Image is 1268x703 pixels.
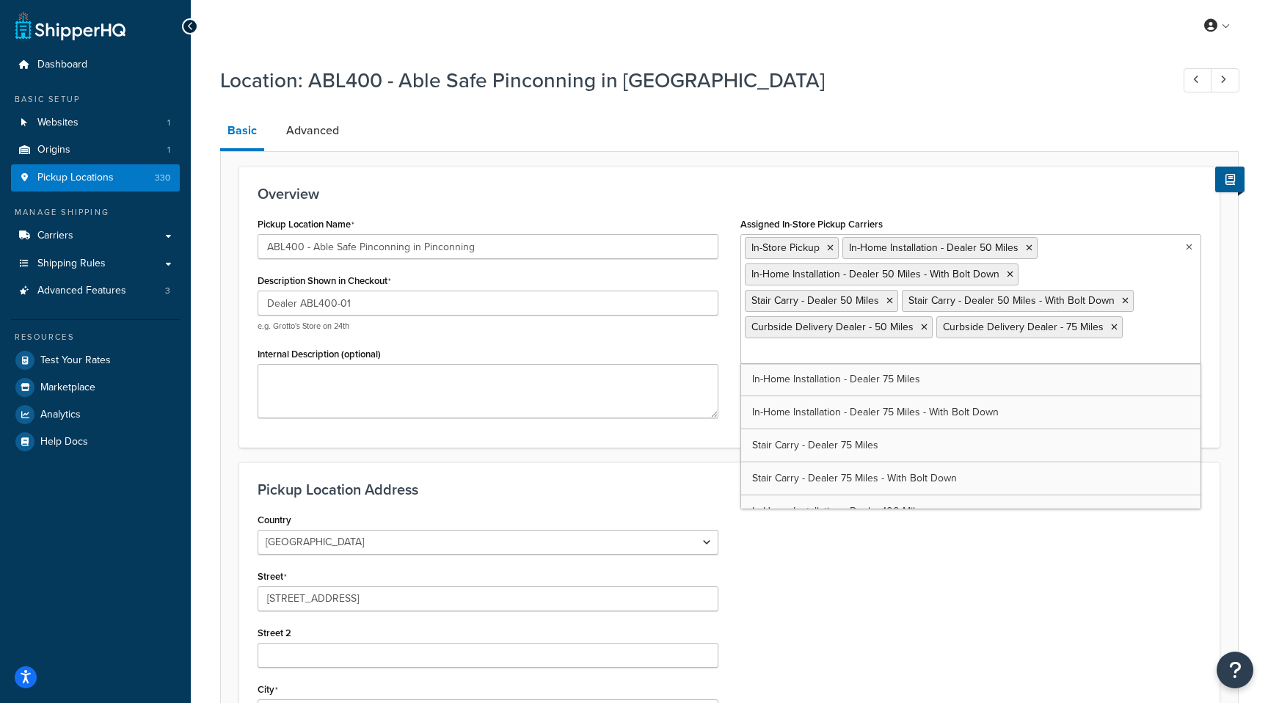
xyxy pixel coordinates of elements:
[167,144,170,156] span: 1
[258,349,381,360] label: Internal Description (optional)
[1217,652,1253,688] button: Open Resource Center
[751,240,820,255] span: In-Store Pickup
[11,277,180,305] li: Advanced Features
[258,186,1201,202] h3: Overview
[220,66,1156,95] h1: Location: ABL400 - Able Safe Pinconning in [GEOGRAPHIC_DATA]
[11,164,180,192] li: Pickup Locations
[1215,167,1245,192] button: Show Help Docs
[40,436,88,448] span: Help Docs
[11,51,180,79] a: Dashboard
[752,437,878,453] span: Stair Carry - Dealer 75 Miles
[741,462,1200,495] a: Stair Carry - Dealer 75 Miles - With Bolt Down
[258,219,354,230] label: Pickup Location Name
[751,293,879,308] span: Stair Carry - Dealer 50 Miles
[11,164,180,192] a: Pickup Locations330
[741,363,1200,396] a: In-Home Installation - Dealer 75 Miles
[258,684,278,696] label: City
[37,117,79,129] span: Websites
[258,514,291,525] label: Country
[741,396,1200,429] a: In-Home Installation - Dealer 75 Miles - With Bolt Down
[11,93,180,106] div: Basic Setup
[155,172,170,184] span: 330
[258,321,718,332] p: e.g. Grotto's Store on 24th
[11,374,180,401] a: Marketplace
[1184,68,1212,92] a: Previous Record
[11,250,180,277] a: Shipping Rules
[849,240,1019,255] span: In-Home Installation - Dealer 50 Miles
[741,495,1200,528] a: In-Home Installation - Dealer 100 Miles
[40,382,95,394] span: Marketplace
[37,285,126,297] span: Advanced Features
[220,113,264,151] a: Basic
[37,230,73,242] span: Carriers
[37,59,87,71] span: Dashboard
[943,319,1104,335] span: Curbside Delivery Dealer - 75 Miles
[752,371,920,387] span: In-Home Installation - Dealer 75 Miles
[258,275,391,287] label: Description Shown in Checkout
[752,470,957,486] span: Stair Carry - Dealer 75 Miles - With Bolt Down
[11,401,180,428] a: Analytics
[1211,68,1239,92] a: Next Record
[40,409,81,421] span: Analytics
[279,113,346,148] a: Advanced
[11,429,180,455] a: Help Docs
[258,627,291,638] label: Street 2
[37,144,70,156] span: Origins
[751,319,914,335] span: Curbside Delivery Dealer - 50 Miles
[11,347,180,374] a: Test Your Rates
[40,354,111,367] span: Test Your Rates
[165,285,170,297] span: 3
[908,293,1115,308] span: Stair Carry - Dealer 50 Miles - With Bolt Down
[11,109,180,136] li: Websites
[167,117,170,129] span: 1
[752,503,926,519] span: In-Home Installation - Dealer 100 Miles
[11,136,180,164] li: Origins
[751,266,999,282] span: In-Home Installation - Dealer 50 Miles - With Bolt Down
[258,481,1201,498] h3: Pickup Location Address
[37,258,106,270] span: Shipping Rules
[11,331,180,343] div: Resources
[11,109,180,136] a: Websites1
[741,429,1200,462] a: Stair Carry - Dealer 75 Miles
[11,136,180,164] a: Origins1
[752,404,999,420] span: In-Home Installation - Dealer 75 Miles - With Bolt Down
[740,219,883,230] label: Assigned In-Store Pickup Carriers
[11,277,180,305] a: Advanced Features3
[11,206,180,219] div: Manage Shipping
[37,172,114,184] span: Pickup Locations
[258,571,287,583] label: Street
[11,222,180,249] a: Carriers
